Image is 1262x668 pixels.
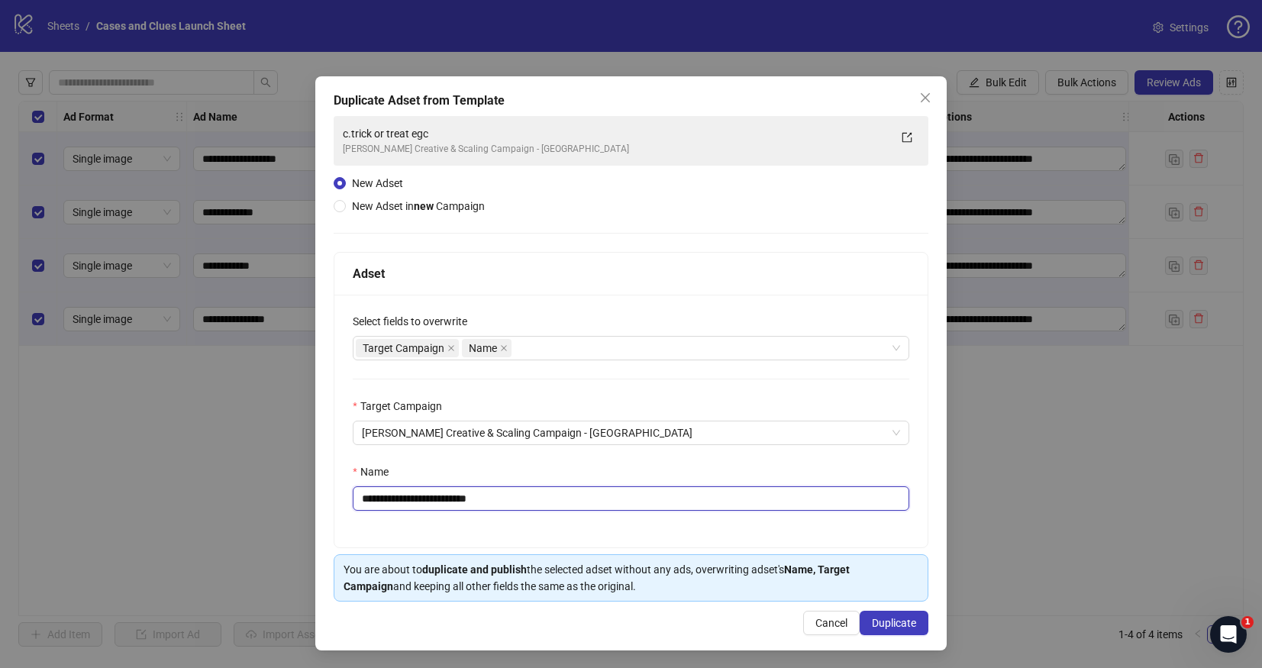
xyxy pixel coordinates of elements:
input: Name [353,486,909,511]
span: Alice Creative & Scaling Campaign - UK [362,421,900,444]
span: close [500,344,508,352]
span: close [919,92,931,104]
span: New Adset in Campaign [352,200,485,212]
div: [PERSON_NAME] Creative & Scaling Campaign - [GEOGRAPHIC_DATA] [343,142,889,157]
strong: Name, Target Campaign [344,563,850,592]
button: Cancel [803,611,860,635]
label: Select fields to overwrite [353,313,477,330]
button: Duplicate [860,611,928,635]
div: You are about to the selected adset without any ads, overwriting adset's and keeping all other fi... [344,561,918,595]
label: Name [353,463,398,480]
label: Target Campaign [353,398,451,415]
div: c.trick or treat egc [343,125,889,142]
span: Name [462,339,512,357]
span: export [902,132,912,143]
span: Cancel [815,617,847,629]
div: Duplicate Adset from Template [334,92,928,110]
span: New Adset [352,177,403,189]
span: Name [469,340,497,357]
span: close [447,344,455,352]
strong: duplicate and publish [422,563,527,576]
button: Close [913,86,938,110]
strong: new [414,200,434,212]
span: Duplicate [872,617,916,629]
span: 1 [1241,616,1254,628]
div: Adset [353,264,909,283]
span: Target Campaign [356,339,459,357]
span: Target Campaign [363,340,444,357]
iframe: Intercom live chat [1210,616,1247,653]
